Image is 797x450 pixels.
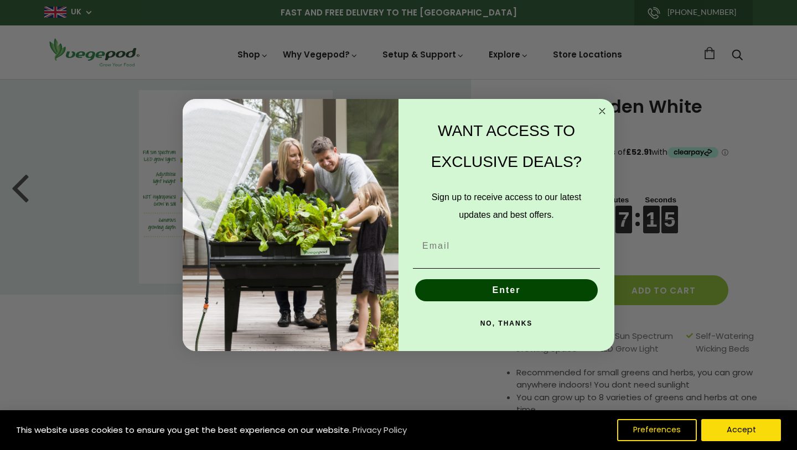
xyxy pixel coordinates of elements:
[431,122,582,170] span: WANT ACCESS TO EXCLUSIVE DEALS?
[617,419,697,441] button: Preferences
[415,279,598,301] button: Enter
[413,235,600,257] input: Email
[16,424,351,436] span: This website uses cookies to ensure you get the best experience on our website.
[413,312,600,334] button: NO, THANKS
[432,192,581,219] span: Sign up to receive access to our latest updates and best offers.
[351,420,408,440] a: Privacy Policy (opens in a new tab)
[183,99,398,352] img: e9d03583-1bb1-490f-ad29-36751b3212ff.jpeg
[413,268,600,269] img: underline
[596,104,609,118] button: Close dialog
[701,419,781,441] button: Accept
